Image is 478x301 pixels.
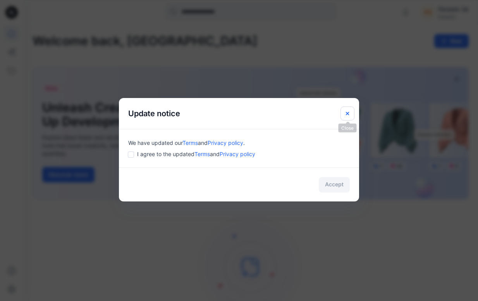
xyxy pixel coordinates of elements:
a: Terms [182,139,198,146]
a: Terms [194,151,210,157]
span: and [198,139,208,146]
a: Privacy policy [208,139,243,146]
button: Close [340,107,354,120]
span: I agree to the updated [137,150,255,158]
a: Privacy policy [220,151,255,157]
h5: Update notice [119,98,189,129]
div: We have updated our . [128,139,350,147]
span: and [210,151,220,157]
